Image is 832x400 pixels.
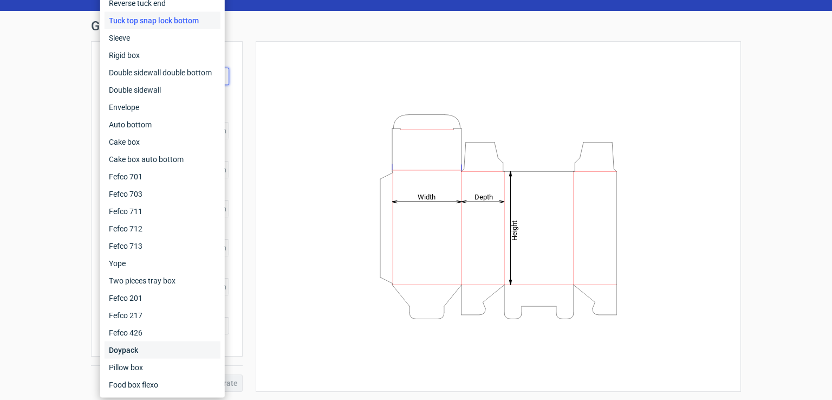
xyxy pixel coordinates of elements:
tspan: Depth [474,192,493,201]
div: Double sidewall double bottom [105,64,220,81]
div: Food box flexo [105,376,220,393]
div: Sleeve [105,29,220,47]
div: Envelope [105,99,220,116]
div: Fefco 701 [105,168,220,185]
div: Cake box auto bottom [105,151,220,168]
div: Fefco 426 [105,324,220,341]
div: Rigid box [105,47,220,64]
div: Pillow box [105,359,220,376]
h1: Generate new dieline [91,20,741,33]
div: Auto bottom [105,116,220,133]
div: Fefco 712 [105,220,220,237]
div: Double sidewall [105,81,220,99]
div: Doypack [105,341,220,359]
div: Cake box [105,133,220,151]
div: Fefco 703 [105,185,220,203]
div: Yope [105,255,220,272]
div: Tuck top snap lock bottom [105,12,220,29]
div: Two pieces tray box [105,272,220,289]
div: Fefco 711 [105,203,220,220]
div: Fefco 201 [105,289,220,307]
div: Fefco 217 [105,307,220,324]
tspan: Height [510,220,518,240]
div: Fefco 713 [105,237,220,255]
tspan: Width [418,192,435,201]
